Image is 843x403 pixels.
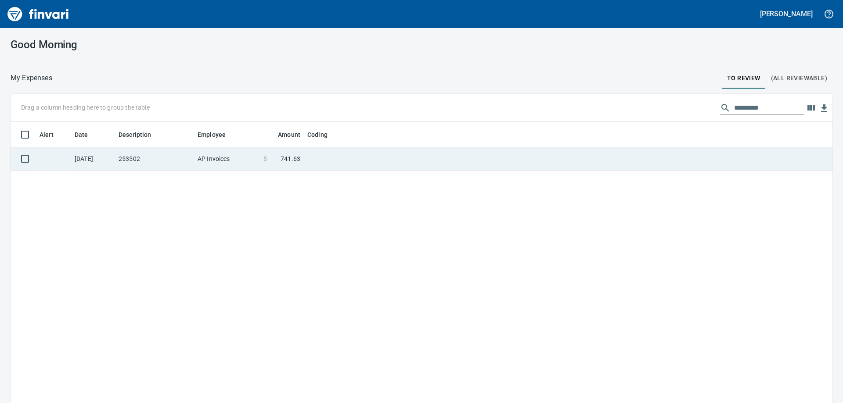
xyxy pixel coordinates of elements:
button: Download table [818,102,831,115]
span: To Review [727,73,760,84]
img: Finvari [5,4,71,25]
span: Employee [198,129,237,140]
span: 741.63 [281,154,300,163]
p: My Expenses [11,73,52,83]
span: Coding [307,129,328,140]
span: $ [263,154,267,163]
span: Date [75,129,88,140]
nav: breadcrumb [11,73,52,83]
span: Alert [40,129,54,140]
span: Description [119,129,163,140]
span: Alert [40,129,65,140]
h5: [PERSON_NAME] [760,9,813,18]
td: [DATE] [71,147,115,171]
span: Date [75,129,100,140]
span: Coding [307,129,339,140]
span: (All Reviewable) [771,73,827,84]
td: AP Invoices [194,147,260,171]
span: Employee [198,129,226,140]
button: Choose columns to display [804,101,818,114]
span: Amount [267,129,300,140]
span: Description [119,129,151,140]
span: Amount [278,129,300,140]
p: Drag a column heading here to group the table [21,103,150,112]
td: 253502 [115,147,194,171]
button: [PERSON_NAME] [758,7,815,21]
h3: Good Morning [11,39,270,51]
